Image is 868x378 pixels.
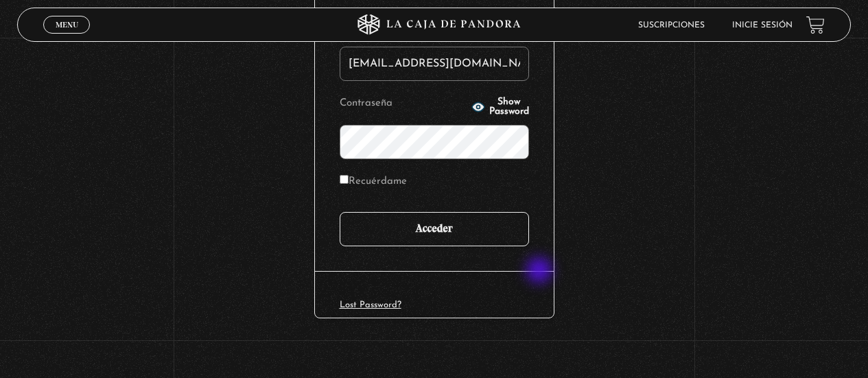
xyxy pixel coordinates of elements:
[471,97,529,117] button: Show Password
[340,175,349,184] input: Recuérdame
[56,21,78,29] span: Menu
[340,212,529,246] input: Acceder
[340,93,467,115] label: Contraseña
[51,32,83,42] span: Cerrar
[340,172,407,193] label: Recuérdame
[340,300,401,309] a: Lost Password?
[489,97,529,117] span: Show Password
[732,21,793,29] a: Inicie sesión
[806,16,825,34] a: View your shopping cart
[638,21,705,29] a: Suscripciones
